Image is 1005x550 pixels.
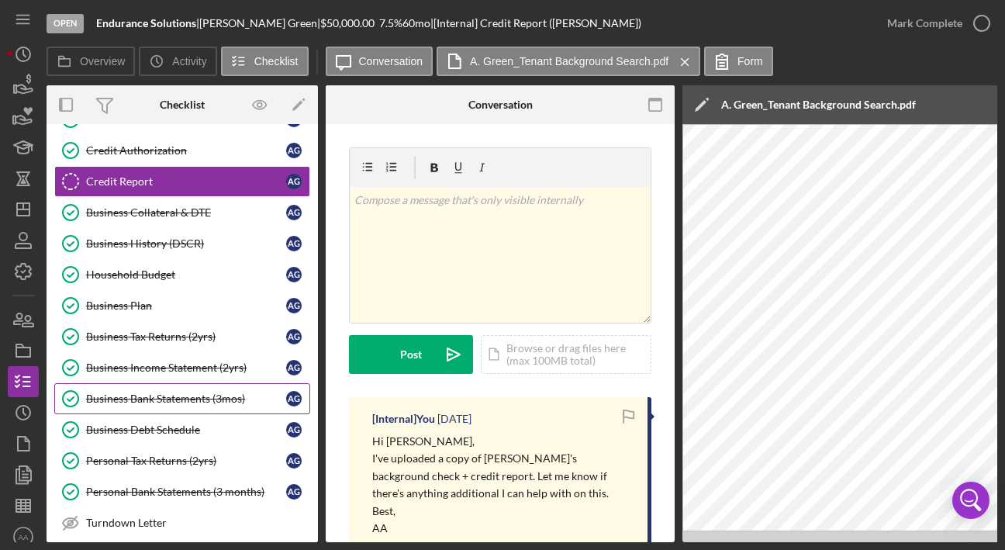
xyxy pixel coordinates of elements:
a: Credit AuthorizationAG [54,135,310,166]
div: Credit Report [86,175,286,188]
label: Overview [80,55,125,67]
a: Business PlanAG [54,290,310,321]
button: Conversation [326,47,433,76]
button: Mark Complete [872,8,997,39]
button: Post [349,335,473,374]
div: Open [47,14,84,33]
div: Checklist [160,99,205,111]
div: A G [286,422,302,438]
a: Credit ReportAG [54,166,310,197]
a: Business Collateral & DTEAG [54,197,310,228]
div: A G [286,205,302,220]
div: A G [286,391,302,406]
div: Post [400,335,422,374]
p: AA [372,520,632,537]
div: A G [286,174,302,189]
p: Hi [PERSON_NAME], [372,433,632,450]
div: Turndown Letter [86,517,309,529]
div: Business History (DSCR) [86,237,286,250]
p: Best, [372,503,632,520]
button: Form [704,47,773,76]
div: Business Tax Returns (2yrs) [86,330,286,343]
a: Business Debt ScheduleAG [54,414,310,445]
div: Personal Tax Returns (2yrs) [86,455,286,467]
a: Turndown Letter [54,507,310,538]
div: A G [286,360,302,375]
div: Personal Bank Statements (3 months) [86,486,286,498]
div: A G [286,143,302,158]
a: Business Tax Returns (2yrs)AG [54,321,310,352]
div: Open Intercom Messenger [952,482,989,519]
div: Household Budget [86,268,286,281]
a: Business Bank Statements (3mos)AG [54,383,310,414]
label: Checklist [254,55,299,67]
button: A. Green_Tenant Background Search.pdf [437,47,700,76]
button: Overview [47,47,135,76]
div: A G [286,453,302,469]
div: A G [286,236,302,251]
div: | [Internal] Credit Report ([PERSON_NAME]) [430,17,641,29]
label: Form [737,55,763,67]
div: Conversation [468,99,533,111]
div: Business Debt Schedule [86,424,286,436]
div: Mark Complete [887,8,962,39]
div: [Internal] You [372,413,435,425]
p: I've uploaded a copy of [PERSON_NAME]'s background check + credit report. Let me know if there's ... [372,450,632,502]
a: Personal Tax Returns (2yrs)AG [54,445,310,476]
button: Activity [139,47,216,76]
a: Business Income Statement (2yrs)AG [54,352,310,383]
div: A G [286,484,302,500]
b: Endurance Solutions [96,16,196,29]
div: A G [286,329,302,344]
a: Household BudgetAG [54,259,310,290]
label: Activity [172,55,206,67]
label: A. Green_Tenant Background Search.pdf [470,55,668,67]
label: Conversation [359,55,423,67]
div: A G [286,267,302,282]
div: Credit Authorization [86,144,286,157]
div: Business Collateral & DTE [86,206,286,219]
div: Business Bank Statements (3mos) [86,393,286,405]
div: A. Green_Tenant Background Search.pdf [721,99,916,111]
div: 60 mo [402,17,430,29]
text: AA [19,533,29,541]
div: [PERSON_NAME] Green | [199,17,320,29]
a: Business History (DSCR)AG [54,228,310,259]
div: | [96,17,199,29]
div: A G [286,298,302,313]
div: Business Plan [86,299,286,312]
div: 7.5 % [379,17,402,29]
a: Personal Bank Statements (3 months)AG [54,476,310,507]
button: Checklist [221,47,309,76]
time: 2025-07-27 22:12 [437,413,471,425]
div: Business Income Statement (2yrs) [86,361,286,374]
div: $50,000.00 [320,17,379,29]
